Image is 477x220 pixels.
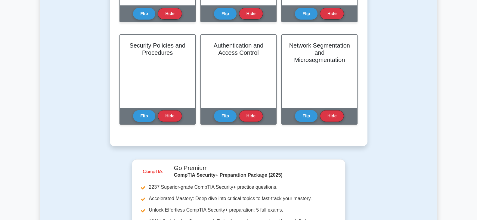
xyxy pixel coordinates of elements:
strong: CompTIA Security+ Preparation Package (2025) [174,172,283,178]
h5: Go Premium [174,164,328,172]
button: Flip [214,110,237,122]
button: Hide [320,8,344,20]
button: Hide [320,110,344,122]
button: Hide [239,8,263,20]
button: Flip [214,8,237,20]
h2: Network Segmentation and Microsegmentation [289,42,350,64]
button: Flip [133,110,156,122]
button: Flip [295,8,317,20]
button: Flip [295,110,317,122]
li: 2237 Superior-grade CompTIA Security+ practice questions. [142,184,336,191]
li: Unlock Effortless CompTIA Security+ preparation: 5 full exams. [142,206,336,214]
li: Accelerated Mastery: Deep dive into critical topics to fast-track your mastery. [142,195,336,202]
h2: Security Policies and Procedures [127,42,188,56]
button: Hide [239,110,263,122]
button: Hide [158,110,182,122]
button: Hide [158,8,182,20]
button: Flip [133,8,156,20]
h2: Authentication and Access Control [208,42,269,56]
